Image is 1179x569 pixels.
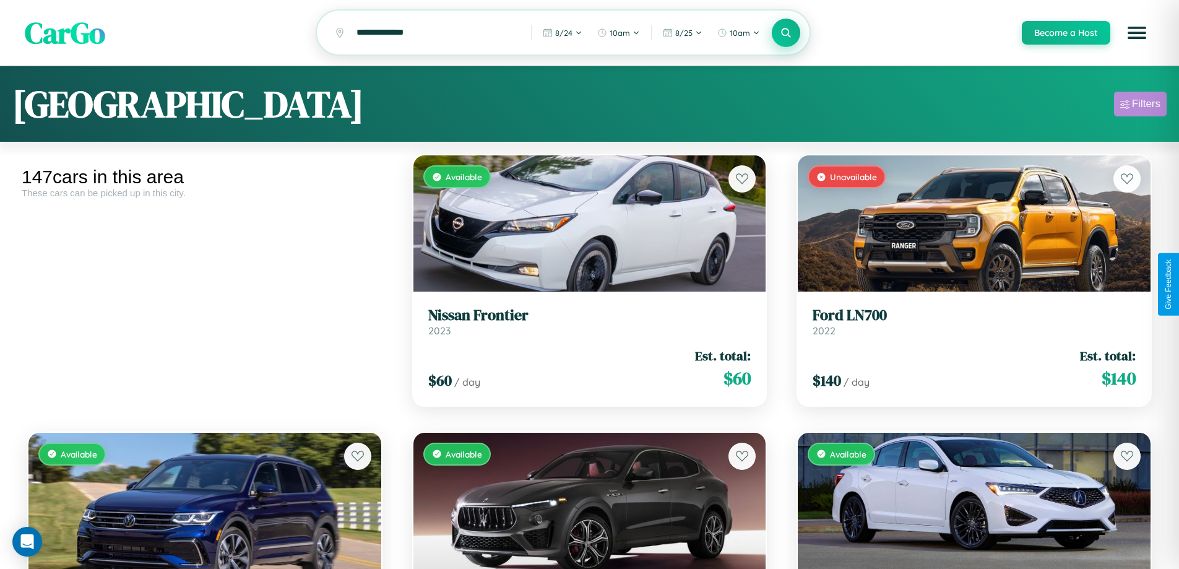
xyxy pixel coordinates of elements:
[1120,15,1154,50] button: Open menu
[813,370,841,391] span: $ 140
[695,347,751,365] span: Est. total:
[446,172,482,182] span: Available
[711,23,766,43] button: 10am
[830,449,866,459] span: Available
[428,306,751,337] a: Nissan Frontier2023
[22,188,388,198] div: These cars can be picked up in this city.
[675,28,693,38] span: 8 / 25
[428,324,451,337] span: 2023
[813,306,1136,337] a: Ford LN7002022
[657,23,709,43] button: 8/25
[813,306,1136,324] h3: Ford LN700
[1102,366,1136,391] span: $ 140
[555,28,572,38] span: 8 / 24
[591,23,646,43] button: 10am
[1114,92,1167,116] button: Filters
[537,23,589,43] button: 8/24
[844,376,870,388] span: / day
[1080,347,1136,365] span: Est. total:
[454,376,480,388] span: / day
[22,167,388,188] div: 147 cars in this area
[61,449,97,459] span: Available
[730,28,750,38] span: 10am
[610,28,630,38] span: 10am
[12,79,364,129] h1: [GEOGRAPHIC_DATA]
[1132,98,1160,110] div: Filters
[1022,21,1110,45] button: Become a Host
[12,527,42,557] div: Open Intercom Messenger
[813,324,836,337] span: 2022
[428,306,751,324] h3: Nissan Frontier
[446,449,482,459] span: Available
[428,370,452,391] span: $ 60
[1164,259,1173,310] div: Give Feedback
[25,12,105,53] span: CarGo
[830,172,877,182] span: Unavailable
[723,366,751,391] span: $ 60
